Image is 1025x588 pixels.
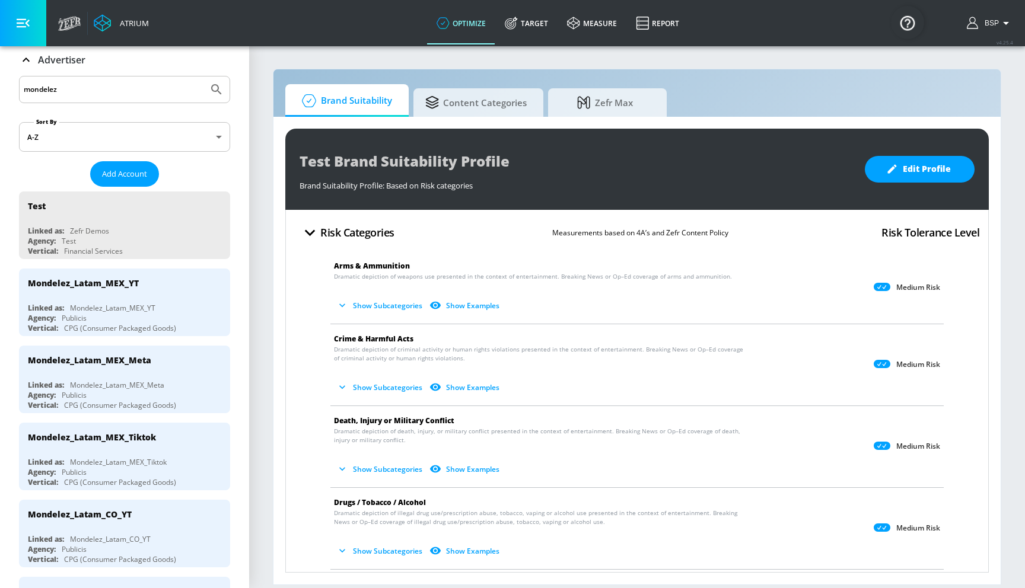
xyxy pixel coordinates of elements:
[980,19,999,27] span: login as: bsp_linking@zefr.com
[70,380,164,390] div: Mondelez_Latam_MEX_Meta
[19,269,230,336] div: Mondelez_Latam_MEX_YTLinked as:Mondelez_Latam_MEX_YTAgency:PublicisVertical:CPG (Consumer Package...
[997,39,1013,46] span: v 4.25.4
[70,534,151,544] div: Mondelez_Latam_CO_YT
[334,497,426,507] span: Drugs / Tobacco / Alcohol
[427,296,504,315] button: Show Examples
[28,467,56,477] div: Agency:
[967,16,1013,30] button: BSP
[495,2,558,44] a: Target
[64,477,176,487] div: CPG (Consumer Packaged Goods)
[28,544,56,554] div: Agency:
[552,226,728,239] p: Measurements based on 4A’s and Zefr Content Policy
[19,500,230,567] div: Mondelez_Latam_CO_YTLinked as:Mondelez_Latam_CO_YTAgency:PublicisVertical:CPG (Consumer Packaged ...
[28,313,56,323] div: Agency:
[38,53,85,66] p: Advertiser
[334,378,427,397] button: Show Subcategories
[28,380,64,390] div: Linked as:
[334,416,454,426] span: Death, Injury or Military Conflict
[891,6,924,39] button: Open Resource Center
[62,390,87,400] div: Publicis
[62,467,87,477] div: Publicis
[28,303,64,313] div: Linked as:
[94,14,149,32] a: Atrium
[295,219,399,247] button: Risk Categories
[558,2,626,44] a: measure
[334,541,427,561] button: Show Subcategories
[334,459,427,479] button: Show Subcategories
[62,236,76,246] div: Test
[427,378,504,397] button: Show Examples
[19,43,230,76] div: Advertiser
[334,345,745,363] span: Dramatic depiction of criminal activity or human rights violations presented in the context of en...
[28,200,46,212] div: Test
[320,224,394,241] h4: Risk Categories
[865,156,975,183] button: Edit Profile
[115,18,149,28] div: Atrium
[64,323,176,333] div: CPG (Consumer Packaged Goods)
[334,296,427,315] button: Show Subcategories
[300,174,853,191] div: Brand Suitability Profile: Based on Risk categories
[334,261,410,271] span: Arms & Ammunition
[28,509,132,520] div: Mondelez_Latam_CO_YT
[19,191,230,259] div: TestLinked as:Zefr DemosAgency:TestVertical:Financial Services
[28,432,156,443] div: Mondelez_Latam_MEX_Tiktok
[102,167,147,181] span: Add Account
[427,541,504,561] button: Show Examples
[62,544,87,554] div: Publicis
[34,118,59,126] label: Sort By
[28,534,64,544] div: Linked as:
[64,400,176,410] div: CPG (Consumer Packaged Goods)
[896,283,940,292] p: Medium Risk
[28,277,139,289] div: Mondelez_Latam_MEX_YT
[70,303,155,313] div: Mondelez_Latam_MEX_YT
[334,334,413,344] span: Crime & Harmful Acts
[896,442,940,451] p: Medium Risk
[19,423,230,490] div: Mondelez_Latam_MEX_TiktokLinked as:Mondelez_Latam_MEX_TiktokAgency:PublicisVertical:CPG (Consumer...
[70,226,109,236] div: Zefr Demos
[64,246,123,256] div: Financial Services
[334,427,745,445] span: Dramatic depiction of death, injury, or military conflict presented in the context of entertainme...
[62,313,87,323] div: Publicis
[881,224,979,241] h4: Risk Tolerance Level
[28,323,58,333] div: Vertical:
[24,82,203,97] input: Search by name
[427,459,504,479] button: Show Examples
[28,390,56,400] div: Agency:
[28,554,58,564] div: Vertical:
[425,88,527,117] span: Content Categories
[28,354,151,366] div: Mondelez_Latam_MEX_Meta
[28,236,56,246] div: Agency:
[334,272,732,281] span: Dramatic depiction of weapons use presented in the context of entertainment. Breaking News or Op–...
[334,509,745,526] span: Dramatic depiction of illegal drug use/prescription abuse, tobacco, vaping or alcohol use present...
[28,400,58,410] div: Vertical:
[896,360,940,369] p: Medium Risk
[889,162,951,177] span: Edit Profile
[19,346,230,413] div: Mondelez_Latam_MEX_MetaLinked as:Mondelez_Latam_MEX_MetaAgency:PublicisVertical:CPG (Consumer Pac...
[19,122,230,152] div: A-Z
[626,2,689,44] a: Report
[90,161,159,187] button: Add Account
[28,246,58,256] div: Vertical:
[896,523,940,533] p: Medium Risk
[427,2,495,44] a: optimize
[28,226,64,236] div: Linked as:
[203,76,230,103] button: Submit Search
[560,88,650,117] span: Zefr Max
[28,457,64,467] div: Linked as:
[28,477,58,487] div: Vertical:
[297,87,392,115] span: Brand Suitability
[64,554,176,564] div: CPG (Consumer Packaged Goods)
[70,457,167,467] div: Mondelez_Latam_MEX_Tiktok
